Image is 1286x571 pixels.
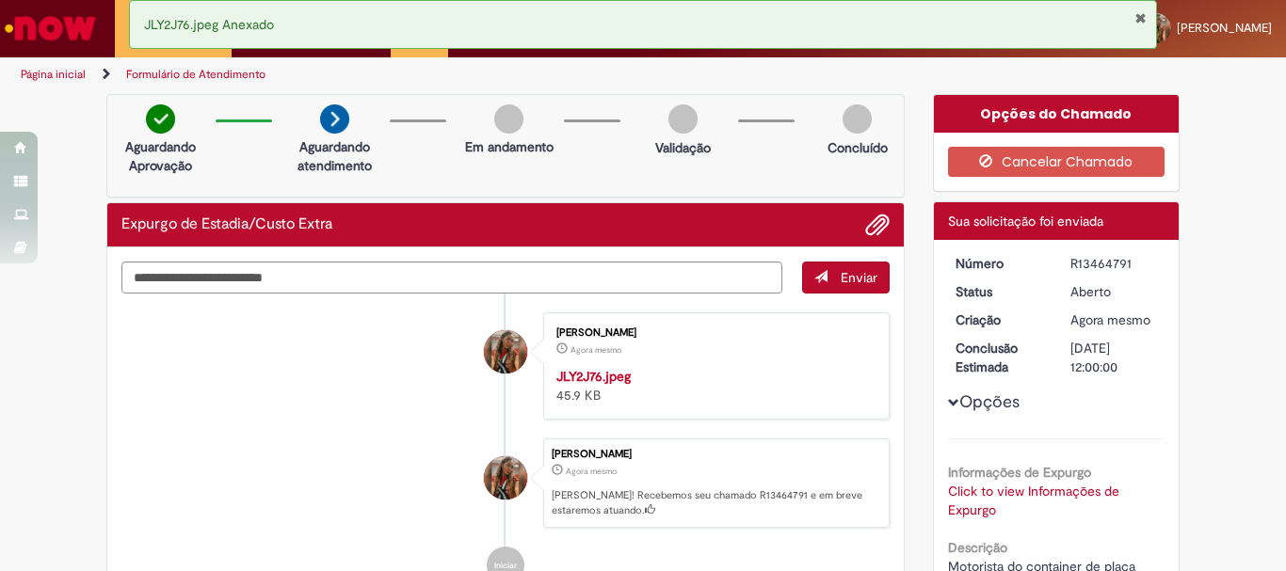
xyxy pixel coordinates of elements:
div: Aberto [1070,282,1158,301]
b: Descrição [948,539,1007,556]
li: Jessica Karinne Barreto Oliveira [121,438,890,529]
span: Agora mesmo [1070,311,1150,328]
dt: Número [941,254,1057,273]
button: Adicionar anexos [865,213,890,237]
div: Jessica Karinne Barreto Oliveira [484,456,527,500]
span: JLY2J76.jpeg Anexado [144,16,274,33]
div: Opções do Chamado [934,95,1180,133]
div: [PERSON_NAME] [552,449,879,460]
div: 30/08/2025 10:30:39 [1070,310,1158,329]
b: Informações de Expurgo [948,464,1091,481]
span: Agora mesmo [566,466,617,477]
a: Formulário de Atendimento [126,67,265,82]
dt: Criação [941,310,1057,329]
a: Página inicial [21,67,86,82]
button: Cancelar Chamado [948,147,1165,177]
div: Jessica Karinne Barreto Oliveira [484,330,527,373]
img: check-circle-green.png [146,104,175,134]
ul: Trilhas de página [14,57,844,92]
h2: Expurgo de Estadia/Custo Extra Histórico de tíquete [121,216,332,233]
a: JLY2J76.jpeg [556,368,631,385]
span: Enviar [841,269,877,286]
span: Sua solicitação foi enviada [948,213,1103,230]
img: img-circle-grey.png [494,104,523,134]
p: [PERSON_NAME]! Recebemos seu chamado R13464791 e em breve estaremos atuando. [552,488,879,517]
img: img-circle-grey.png [668,104,698,134]
p: Concluído [828,138,888,157]
img: ServiceNow [2,9,99,47]
p: Validação [655,138,711,157]
button: Enviar [802,262,890,293]
button: Fechar Notificação [1134,10,1147,25]
span: [PERSON_NAME] [1177,20,1272,36]
img: arrow-next.png [320,104,349,134]
div: [DATE] 12:00:00 [1070,339,1158,376]
div: [PERSON_NAME] [556,327,870,339]
p: Aguardando Aprovação [115,137,206,175]
p: Aguardando atendimento [289,137,380,175]
div: 45.9 KB [556,367,870,404]
time: 30/08/2025 10:30:39 [566,466,617,477]
a: Click to view Informações de Expurgo [948,483,1119,518]
textarea: Digite sua mensagem aqui... [121,262,782,293]
img: img-circle-grey.png [843,104,872,134]
p: Em andamento [465,137,554,156]
dt: Conclusão Estimada [941,339,1057,376]
div: R13464791 [1070,254,1158,273]
time: 30/08/2025 10:30:39 [1070,311,1150,328]
dt: Status [941,282,1057,301]
time: 30/08/2025 10:30:37 [571,344,621,356]
span: Agora mesmo [571,344,621,356]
